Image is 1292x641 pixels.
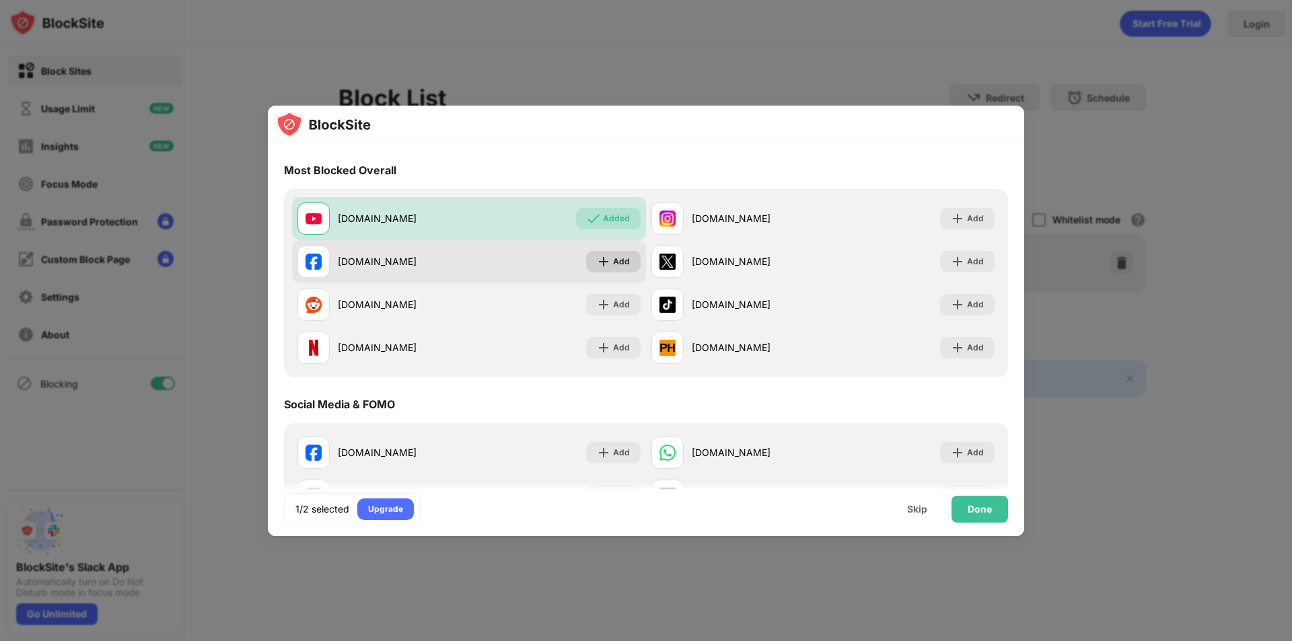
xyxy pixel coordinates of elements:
[276,111,371,138] img: logo-blocksite.svg
[306,211,322,227] img: favicons
[306,297,322,313] img: favicons
[613,341,630,354] div: Add
[295,502,349,516] div: 1/2 selected
[338,445,469,459] div: [DOMAIN_NAME]
[967,255,984,268] div: Add
[692,297,823,311] div: [DOMAIN_NAME]
[306,445,322,461] img: favicons
[659,211,676,227] img: favicons
[967,341,984,354] div: Add
[692,254,823,268] div: [DOMAIN_NAME]
[613,298,630,311] div: Add
[967,446,984,459] div: Add
[338,254,469,268] div: [DOMAIN_NAME]
[338,340,469,354] div: [DOMAIN_NAME]
[692,211,823,225] div: [DOMAIN_NAME]
[967,212,984,225] div: Add
[306,254,322,270] img: favicons
[613,446,630,459] div: Add
[968,504,992,515] div: Done
[967,298,984,311] div: Add
[659,254,676,270] img: favicons
[907,504,927,515] div: Skip
[659,445,676,461] img: favicons
[284,163,396,177] div: Most Blocked Overall
[692,445,823,459] div: [DOMAIN_NAME]
[603,212,630,225] div: Added
[338,211,469,225] div: [DOMAIN_NAME]
[284,398,395,411] div: Social Media & FOMO
[692,340,823,354] div: [DOMAIN_NAME]
[306,340,322,356] img: favicons
[338,297,469,311] div: [DOMAIN_NAME]
[613,255,630,268] div: Add
[368,502,403,516] div: Upgrade
[659,340,676,356] img: favicons
[659,297,676,313] img: favicons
